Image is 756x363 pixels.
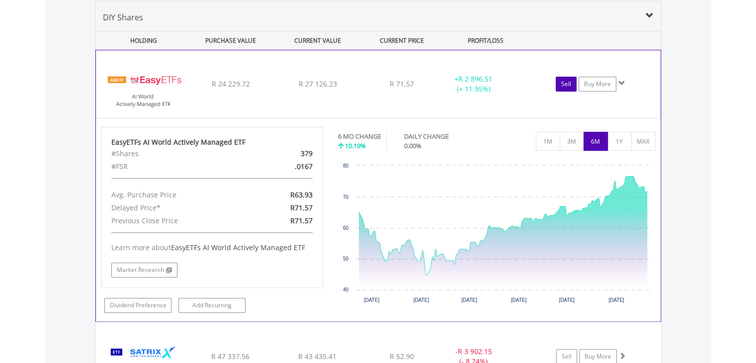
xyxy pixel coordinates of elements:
[461,297,477,303] text: [DATE]
[171,243,305,252] span: EasyETFs AI World Actively Managed ETF
[338,161,656,310] div: Chart. Highcharts interactive chart.
[290,203,313,212] span: R71.57
[111,243,313,253] div: Learn more about
[343,287,349,292] text: 40
[338,132,381,141] div: 6 MO CHANGE
[290,216,313,225] span: R71.57
[404,141,421,150] span: 0.00%
[631,132,656,151] button: MAX
[104,214,248,227] div: Previous Close Price
[104,160,248,173] div: #FSR
[111,137,313,147] div: EasyETFs AI World Actively Managed ETF
[390,79,414,89] span: R 71.57
[188,31,273,50] div: PURCHASE VALUE
[211,352,250,361] span: R 47 337.56
[560,132,584,151] button: 3M
[343,194,349,200] text: 70
[362,31,441,50] div: CURRENT PRICE
[607,132,632,151] button: 1Y
[298,79,336,89] span: R 27 126.23
[290,190,313,199] span: R63.93
[104,188,248,201] div: Avg. Purchase Price
[96,31,186,50] div: HOLDING
[404,132,484,141] div: DAILY CHANGE
[458,74,493,84] span: R 2 896.51
[104,201,248,214] div: Delayed Price*
[584,132,608,151] button: 6M
[579,77,616,91] a: Buy More
[343,163,349,169] text: 80
[343,256,349,262] text: 50
[414,297,429,303] text: [DATE]
[536,132,560,151] button: 1M
[556,77,577,91] a: Sell
[364,297,380,303] text: [DATE]
[211,79,250,89] span: R 24 229.72
[178,298,246,313] a: Add Recurring
[298,352,336,361] span: R 43 435.41
[458,347,492,356] span: R 3 902.15
[511,297,527,303] text: [DATE]
[436,74,510,94] div: + (+ 11.95%)
[343,225,349,231] text: 60
[111,263,177,277] a: Market Research
[608,297,624,303] text: [DATE]
[104,298,171,313] a: Dividend Preference
[338,161,655,310] svg: Interactive chart
[103,12,143,23] span: DIY Shares
[345,141,366,150] span: 10.19%
[104,147,248,160] div: #Shares
[248,160,320,173] div: .0167
[443,31,528,50] div: PROFIT/LOSS
[101,63,186,115] img: TFSA.EASYAI.png
[390,352,414,361] span: R 52.90
[559,297,575,303] text: [DATE]
[275,31,360,50] div: CURRENT VALUE
[248,147,320,160] div: 379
